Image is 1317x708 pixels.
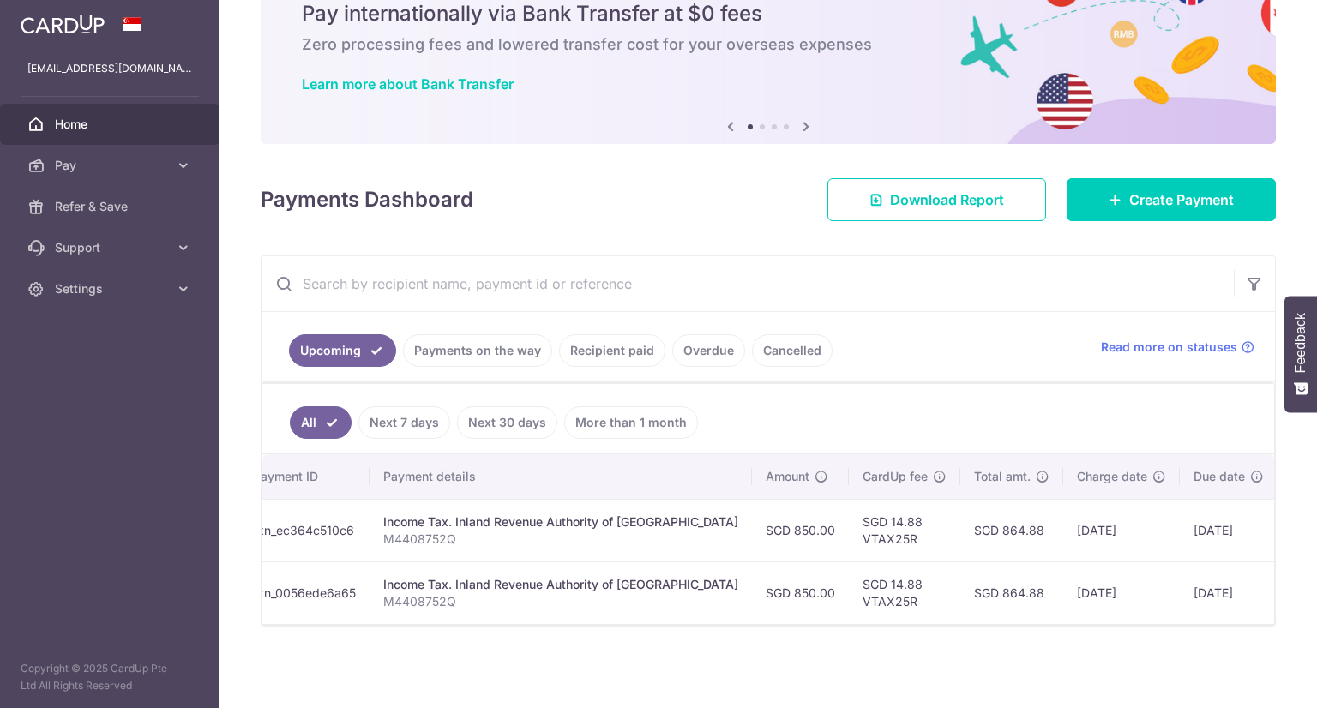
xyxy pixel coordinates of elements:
[564,406,698,439] a: More than 1 month
[55,116,168,133] span: Home
[766,468,809,485] span: Amount
[262,256,1234,311] input: Search by recipient name, payment id or reference
[1180,499,1278,561] td: [DATE]
[1129,189,1234,210] span: Create Payment
[55,239,168,256] span: Support
[827,178,1046,221] a: Download Report
[1101,339,1237,356] span: Read more on statuses
[383,593,738,610] p: M4408752Q
[21,14,105,34] img: CardUp
[239,499,370,561] td: txn_ec364c510c6
[890,189,1004,210] span: Download Report
[403,334,552,367] a: Payments on the way
[1284,296,1317,412] button: Feedback - Show survey
[55,157,168,174] span: Pay
[1067,178,1276,221] a: Create Payment
[752,334,833,367] a: Cancelled
[863,468,928,485] span: CardUp fee
[302,34,1235,55] h6: Zero processing fees and lowered transfer cost for your overseas expenses
[239,561,370,624] td: txn_0056ede6a65
[27,60,192,77] p: [EMAIL_ADDRESS][DOMAIN_NAME]
[1063,499,1180,561] td: [DATE]
[752,499,849,561] td: SGD 850.00
[289,334,396,367] a: Upcoming
[1293,313,1308,373] span: Feedback
[1101,339,1254,356] a: Read more on statuses
[55,198,168,215] span: Refer & Save
[559,334,665,367] a: Recipient paid
[960,561,1063,624] td: SGD 864.88
[290,406,352,439] a: All
[239,454,370,499] th: Payment ID
[457,406,557,439] a: Next 30 days
[370,454,752,499] th: Payment details
[1063,561,1180,624] td: [DATE]
[358,406,450,439] a: Next 7 days
[383,531,738,548] p: M4408752Q
[383,576,738,593] div: Income Tax. Inland Revenue Authority of [GEOGRAPHIC_DATA]
[752,561,849,624] td: SGD 850.00
[261,184,473,215] h4: Payments Dashboard
[383,513,738,531] div: Income Tax. Inland Revenue Authority of [GEOGRAPHIC_DATA]
[55,280,168,297] span: Settings
[1180,561,1278,624] td: [DATE]
[672,334,745,367] a: Overdue
[1077,468,1147,485] span: Charge date
[849,561,960,624] td: SGD 14.88 VTAX25R
[1194,468,1245,485] span: Due date
[960,499,1063,561] td: SGD 864.88
[302,75,514,93] a: Learn more about Bank Transfer
[974,468,1031,485] span: Total amt.
[849,499,960,561] td: SGD 14.88 VTAX25R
